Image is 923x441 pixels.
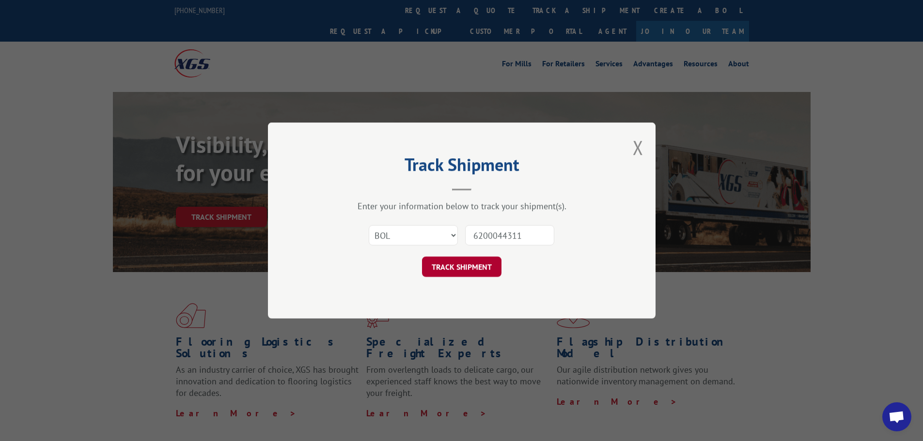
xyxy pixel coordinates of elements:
div: Enter your information below to track your shipment(s). [316,200,607,212]
button: Close modal [633,135,643,160]
h2: Track Shipment [316,158,607,176]
input: Number(s) [465,225,554,245]
button: TRACK SHIPMENT [422,257,501,277]
div: Open chat [882,402,911,431]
